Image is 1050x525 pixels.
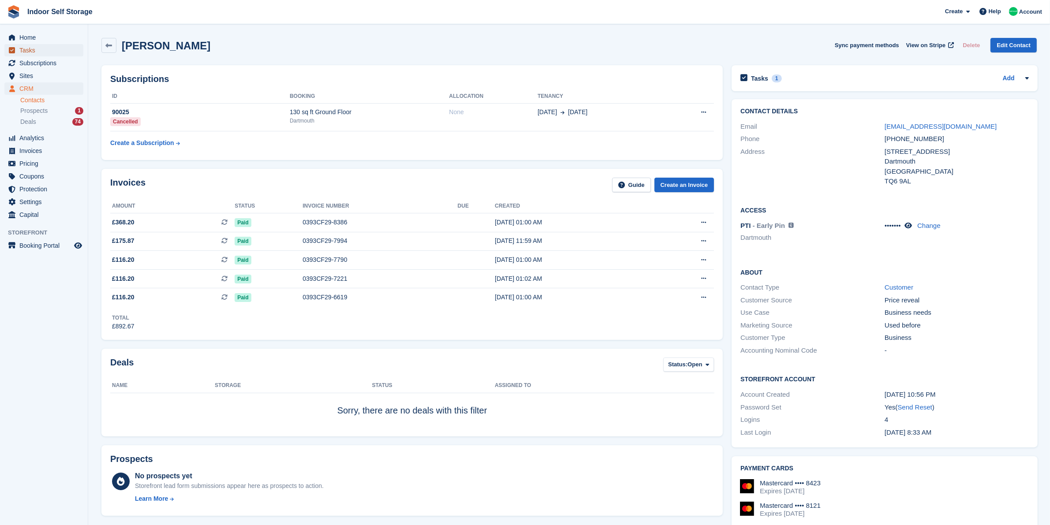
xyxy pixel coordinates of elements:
[495,199,652,213] th: Created
[760,502,821,510] div: Mastercard •••• 8121
[740,415,885,425] div: Logins
[740,402,885,413] div: Password Set
[19,31,72,44] span: Home
[885,156,1029,167] div: Dartmouth
[917,222,941,229] a: Change
[663,357,714,372] button: Status: Open
[885,402,1029,413] div: Yes
[772,74,782,82] div: 1
[788,223,794,228] img: icon-info-grey-7440780725fd019a000dd9b08b2336e03edf1995a4989e88bcd33f0948082b44.svg
[135,471,324,481] div: No prospects yet
[740,295,885,305] div: Customer Source
[135,494,324,503] a: Learn More
[303,274,457,283] div: 0393CF29-7221
[538,108,557,117] span: [DATE]
[19,44,72,56] span: Tasks
[110,454,153,464] h2: Prospects
[4,70,83,82] a: menu
[740,465,1029,472] h2: Payment cards
[112,293,135,302] span: £116.20
[337,406,487,415] span: Sorry, there are no deals with this filter
[740,283,885,293] div: Contact Type
[740,134,885,144] div: Phone
[110,135,180,151] a: Create a Subscription
[740,374,1029,383] h2: Storefront Account
[215,379,372,393] th: Storage
[19,70,72,82] span: Sites
[19,196,72,208] span: Settings
[303,236,457,246] div: 0393CF29-7994
[885,390,1029,400] div: [DATE] 10:56 PM
[290,89,449,104] th: Booking
[122,40,210,52] h2: [PERSON_NAME]
[903,38,956,52] a: View on Stripe
[4,209,83,221] a: menu
[20,96,83,104] a: Contacts
[740,479,754,493] img: Mastercard Logo
[112,255,135,264] span: £116.20
[4,82,83,95] a: menu
[945,7,963,16] span: Create
[19,170,72,182] span: Coupons
[896,403,934,411] span: ( )
[110,108,290,117] div: 90025
[740,108,1029,115] h2: Contact Details
[72,118,83,126] div: 74
[835,38,899,52] button: Sync payment methods
[885,295,1029,305] div: Price reveal
[885,167,1029,177] div: [GEOGRAPHIC_DATA]
[885,176,1029,186] div: TQ6 9AL
[740,147,885,186] div: Address
[898,403,932,411] a: Send Reset
[885,123,997,130] a: [EMAIL_ADDRESS][DOMAIN_NAME]
[1003,74,1015,84] a: Add
[4,132,83,144] a: menu
[4,170,83,182] a: menu
[668,360,688,369] span: Status:
[19,183,72,195] span: Protection
[1019,7,1042,16] span: Account
[4,31,83,44] a: menu
[75,107,83,115] div: 1
[760,479,821,487] div: Mastercard •••• 8423
[449,108,538,117] div: None
[495,218,652,227] div: [DATE] 01:00 AM
[990,38,1037,52] a: Edit Contact
[751,74,768,82] h2: Tasks
[495,274,652,283] div: [DATE] 01:02 AM
[885,222,901,229] span: •••••••
[135,481,324,491] div: Storefront lead form submissions appear here as prospects to action.
[8,228,88,237] span: Storefront
[906,41,945,50] span: View on Stripe
[740,122,885,132] div: Email
[20,117,83,127] a: Deals 74
[495,379,714,393] th: Assigned to
[112,322,135,331] div: £892.67
[740,333,885,343] div: Customer Type
[740,428,885,438] div: Last Login
[19,132,72,144] span: Analytics
[303,218,457,227] div: 0393CF29-8386
[20,118,36,126] span: Deals
[135,494,168,503] div: Learn More
[110,357,134,374] h2: Deals
[688,360,702,369] span: Open
[303,293,457,302] div: 0393CF29-6619
[235,275,251,283] span: Paid
[458,199,495,213] th: Due
[959,38,983,52] button: Delete
[495,255,652,264] div: [DATE] 01:00 AM
[4,44,83,56] a: menu
[303,199,457,213] th: Invoice number
[989,7,1001,16] span: Help
[740,222,751,229] span: PTI
[20,107,48,115] span: Prospects
[112,236,135,246] span: £175.87
[753,222,785,229] span: - Early Pin
[112,314,135,322] div: Total
[885,283,913,291] a: Customer
[4,196,83,208] a: menu
[885,333,1029,343] div: Business
[885,320,1029,331] div: Used before
[110,178,146,192] h2: Invoices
